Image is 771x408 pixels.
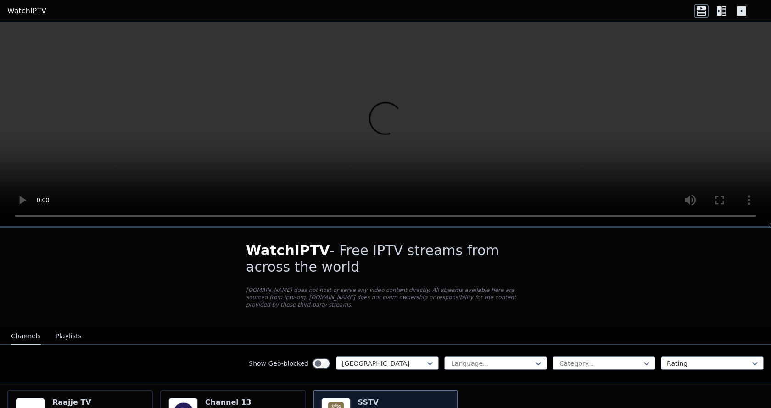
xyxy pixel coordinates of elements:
p: [DOMAIN_NAME] does not host or serve any video content directly. All streams available here are s... [246,286,525,308]
button: Channels [11,328,41,345]
h1: - Free IPTV streams from across the world [246,242,525,275]
span: WatchIPTV [246,242,330,258]
h6: SSTV [358,398,398,407]
a: WatchIPTV [7,6,46,17]
h6: Raajje TV [52,398,93,407]
h6: Channel 13 [205,398,251,407]
button: Playlists [56,328,82,345]
a: iptv-org [284,294,306,301]
label: Show Geo-blocked [249,359,308,368]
